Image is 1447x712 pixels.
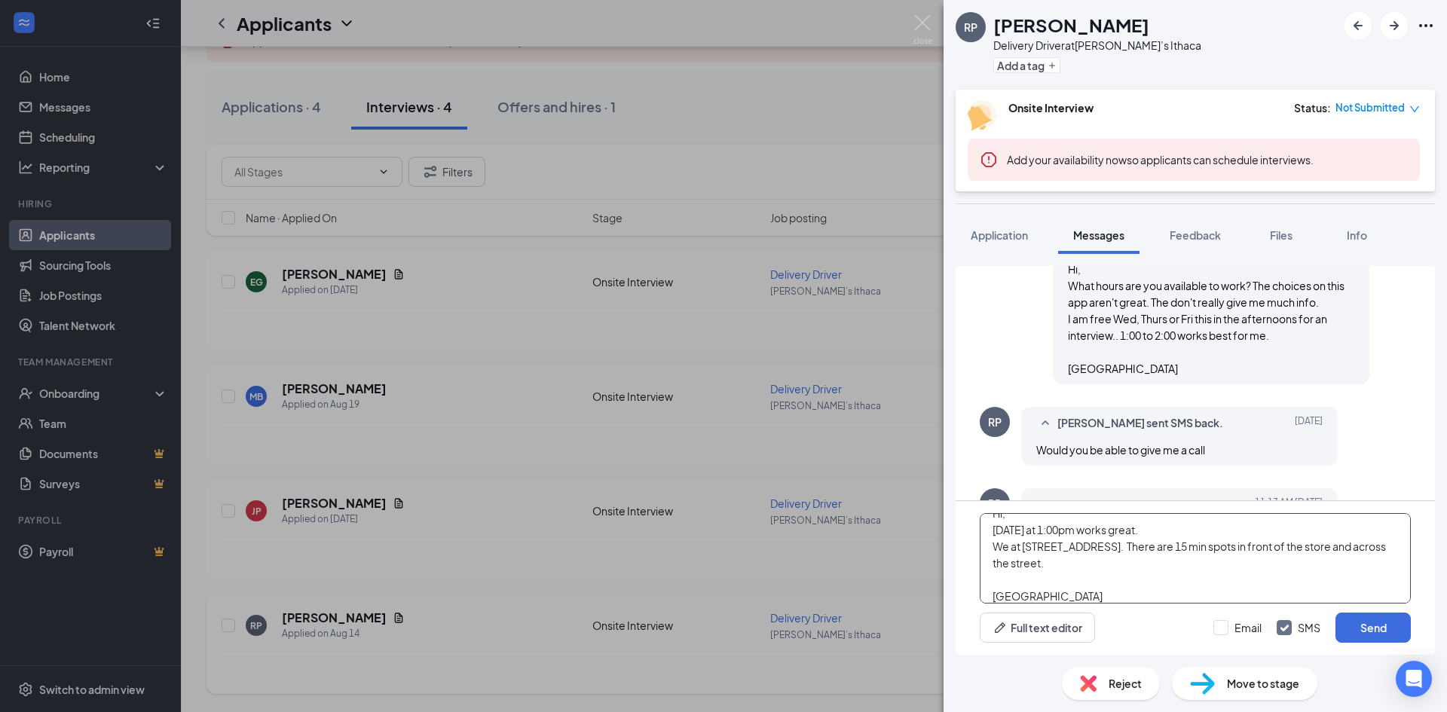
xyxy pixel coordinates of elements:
span: Feedback [1170,228,1221,242]
b: Onsite Interview [1008,101,1094,115]
div: Delivery Driver at [PERSON_NAME]’s Ithaca [993,38,1201,53]
div: RP [988,414,1002,429]
span: [DATE] [1295,414,1323,432]
div: RP [964,20,977,35]
svg: Ellipses [1417,17,1435,35]
svg: Plus [1048,61,1057,70]
span: Messages [1073,228,1124,242]
span: Would you be able to give me a call [1036,443,1205,457]
svg: SmallChevronUp [1036,414,1054,432]
button: ArrowRight [1381,12,1408,39]
svg: ArrowRight [1385,17,1403,35]
span: Move to stage [1227,675,1299,692]
span: [PERSON_NAME] sent SMS back. [1057,414,1223,432]
div: Status : [1294,100,1331,115]
svg: Error [980,151,998,169]
span: Reject [1109,675,1142,692]
svg: ArrowLeftNew [1349,17,1367,35]
span: down [1409,104,1420,115]
span: [PERSON_NAME] sent SMS back. [1057,496,1223,514]
button: Send [1335,613,1411,643]
span: [DATE] 11:13 AM [1255,496,1323,514]
svg: Pen [993,620,1008,635]
span: so applicants can schedule interviews. [1007,153,1314,167]
span: Application [971,228,1028,242]
span: Not Submitted [1335,100,1405,115]
button: ArrowLeftNew [1345,12,1372,39]
button: Full text editorPen [980,613,1095,643]
button: PlusAdd a tag [993,57,1060,73]
textarea: Hi, [DATE] at 1:00pm works great. We at [STREET_ADDRESS]. There are 15 min spots in front of the ... [980,513,1411,604]
svg: SmallChevronUp [1036,496,1054,514]
h1: [PERSON_NAME] [993,12,1149,38]
span: Hi, What hours are you available to work? The choices on this app aren't great. The don't really ... [1068,262,1345,375]
button: Add your availability now [1007,152,1127,167]
div: RP [988,496,1002,511]
span: Files [1270,228,1293,242]
div: Open Intercom Messenger [1396,661,1432,697]
span: Info [1347,228,1367,242]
